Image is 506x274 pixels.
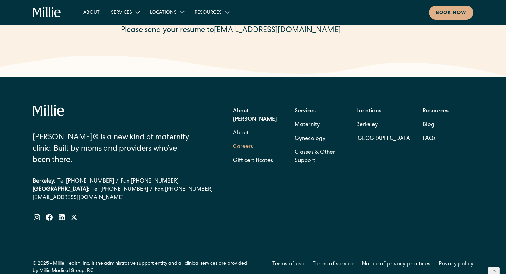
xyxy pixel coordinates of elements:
[313,260,354,268] a: Terms of service
[214,27,341,34] a: [EMAIL_ADDRESS][DOMAIN_NAME]
[233,154,273,168] a: Gift certificates
[92,186,148,194] a: Tel [PHONE_NUMBER]
[121,25,385,36] p: Please send your resume to
[295,109,316,114] strong: Services
[57,177,114,186] a: Tel [PHONE_NUMBER]
[272,260,304,268] a: Terms of use
[78,7,105,18] a: About
[356,132,412,146] a: [GEOGRAPHIC_DATA]
[194,9,222,17] div: Resources
[423,109,449,114] strong: Resources
[233,140,253,154] a: Careers
[233,127,249,140] a: About
[33,194,213,202] a: [EMAIL_ADDRESS][DOMAIN_NAME]
[356,118,412,132] a: Berkeley
[116,177,118,186] div: /
[189,7,234,18] div: Resources
[33,186,89,194] div: [GEOGRAPHIC_DATA]:
[145,7,189,18] div: Locations
[295,132,325,146] a: Gynecology
[111,9,132,17] div: Services
[155,186,213,194] a: Fax [PHONE_NUMBER]
[33,7,61,18] a: home
[362,260,430,268] a: Notice of privacy practices
[120,177,179,186] a: Fax [PHONE_NUMBER]
[295,146,345,168] a: Classes & Other Support
[233,109,277,122] strong: About [PERSON_NAME]
[105,7,145,18] div: Services
[33,177,55,186] div: Berkeley:
[356,109,381,114] strong: Locations
[33,132,195,166] div: [PERSON_NAME]® is a new kind of maternity clinic. Built by moms and providers who’ve been there.
[423,118,434,132] a: Blog
[436,10,466,17] div: Book now
[150,186,152,194] div: /
[429,6,473,20] a: Book now
[423,132,436,146] a: FAQs
[439,260,473,268] a: Privacy policy
[295,118,320,132] a: Maternity
[150,9,177,17] div: Locations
